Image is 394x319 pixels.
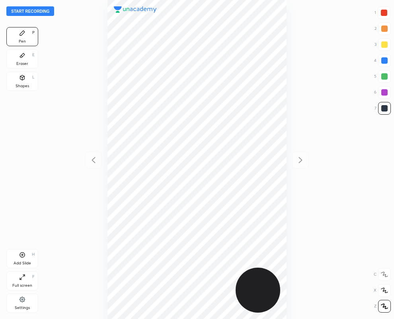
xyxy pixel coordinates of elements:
[6,6,54,16] button: Start recording
[12,284,32,288] div: Full screen
[374,268,391,281] div: C
[374,6,390,19] div: 1
[15,306,30,310] div: Settings
[374,54,391,67] div: 4
[19,39,26,43] div: Pen
[16,62,28,66] div: Eraser
[114,6,157,13] img: logo.38c385cc.svg
[32,31,35,35] div: P
[374,300,391,313] div: Z
[374,22,391,35] div: 2
[32,275,35,279] div: F
[374,284,391,297] div: X
[374,38,391,51] div: 3
[32,53,35,57] div: E
[14,261,31,265] div: Add Slide
[374,102,391,115] div: 7
[374,70,391,83] div: 5
[374,86,391,99] div: 6
[32,75,35,79] div: L
[32,252,35,256] div: H
[16,84,29,88] div: Shapes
